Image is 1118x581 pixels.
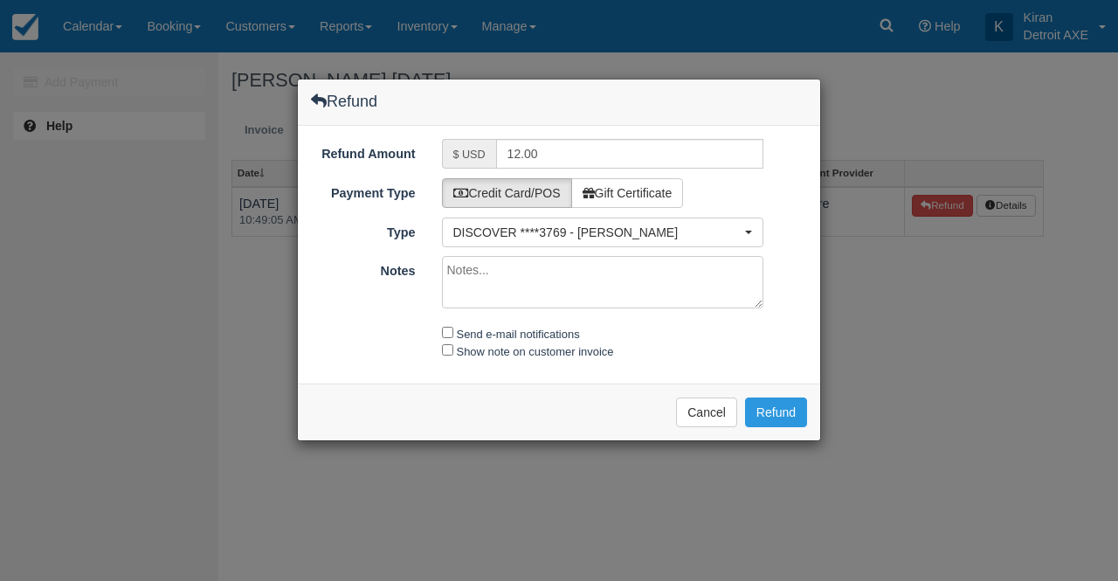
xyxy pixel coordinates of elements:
[298,218,429,242] label: Type
[571,178,684,208] label: Gift Certificate
[298,139,429,163] label: Refund Amount
[442,218,764,247] button: DISCOVER ****3769 - [PERSON_NAME]
[298,178,429,203] label: Payment Type
[442,178,572,208] label: Credit Card/POS
[298,256,429,280] label: Notes
[496,139,764,169] input: Valid number required.
[453,149,486,161] small: $ USD
[453,224,742,241] span: DISCOVER ****3769 - [PERSON_NAME]
[311,93,377,110] h4: Refund
[676,398,737,427] button: Cancel
[457,345,614,358] label: Show note on customer invoice
[457,328,580,341] label: Send e-mail notifications
[745,398,807,427] button: Refund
